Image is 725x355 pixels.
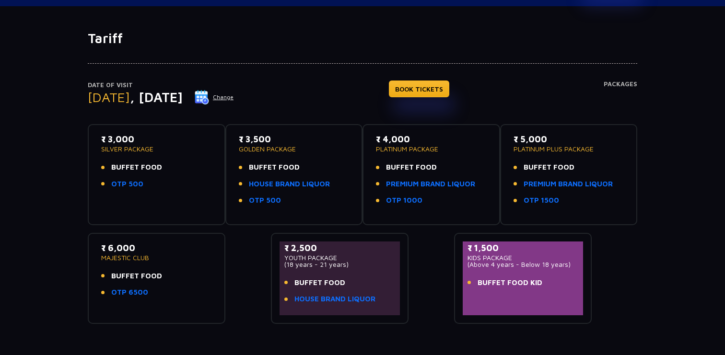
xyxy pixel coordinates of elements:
[386,162,437,173] span: BUFFET FOOD
[111,287,148,298] a: OTP 6500
[284,261,395,268] p: (18 years - 21 years)
[468,261,578,268] p: (Above 4 years - Below 18 years)
[111,179,143,190] a: OTP 500
[101,146,212,152] p: SILVER PACKAGE
[376,146,487,152] p: PLATINUM PACKAGE
[389,80,449,97] a: BOOK TICKETS
[524,195,559,206] a: OTP 1500
[468,254,578,261] p: KIDS PACKAGE
[88,30,637,46] h1: Tariff
[468,241,578,254] p: ₹ 1,500
[88,80,234,90] p: Date of Visit
[249,162,300,173] span: BUFFET FOOD
[604,80,637,115] h4: Packages
[386,195,422,206] a: OTP 1000
[239,133,350,146] p: ₹ 3,500
[294,294,375,305] a: HOUSE BRAND LIQUOR
[194,90,234,105] button: Change
[514,146,624,152] p: PLATINUM PLUS PACKAGE
[284,254,395,261] p: YOUTH PACKAGE
[111,162,162,173] span: BUFFET FOOD
[101,254,212,261] p: MAJESTIC CLUB
[524,162,574,173] span: BUFFET FOOD
[524,179,613,190] a: PREMIUM BRAND LIQUOR
[239,146,350,152] p: GOLDEN PACKAGE
[478,277,542,288] span: BUFFET FOOD KID
[88,89,130,105] span: [DATE]
[249,179,330,190] a: HOUSE BRAND LIQUOR
[284,241,395,254] p: ₹ 2,500
[376,133,487,146] p: ₹ 4,000
[111,271,162,282] span: BUFFET FOOD
[101,133,212,146] p: ₹ 3,000
[130,89,183,105] span: , [DATE]
[101,241,212,254] p: ₹ 6,000
[249,195,281,206] a: OTP 500
[386,179,475,190] a: PREMIUM BRAND LIQUOR
[514,133,624,146] p: ₹ 5,000
[294,277,345,288] span: BUFFET FOOD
